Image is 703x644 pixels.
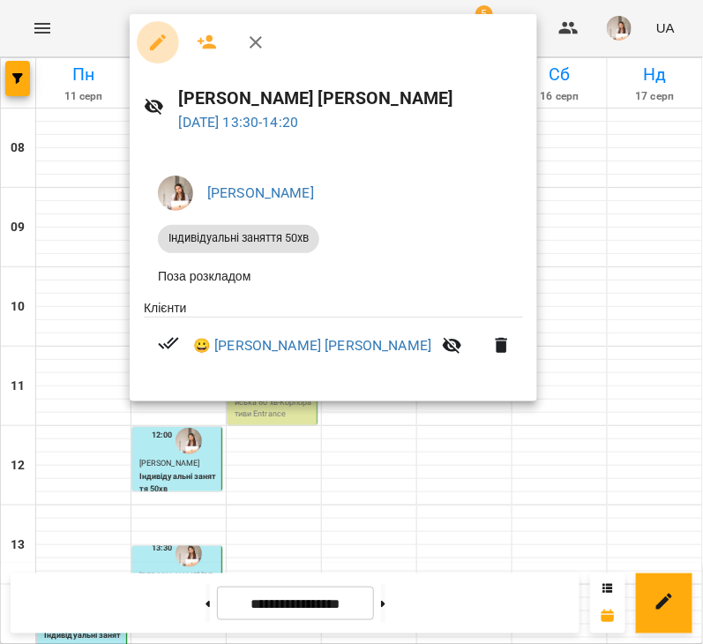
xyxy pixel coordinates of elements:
[144,260,523,292] li: Поза розкладом
[158,333,179,354] svg: Візит сплачено
[207,184,314,201] a: [PERSON_NAME]
[193,335,431,356] a: 😀 [PERSON_NAME] [PERSON_NAME]
[179,114,299,131] a: [DATE] 13:30-14:20
[158,176,193,211] img: 712aada8251ba8fda70bc04018b69839.jpg
[158,230,319,246] span: Індивідуальні заняття 50хв
[144,299,523,381] ul: Клієнти
[179,85,523,112] h6: [PERSON_NAME] [PERSON_NAME]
